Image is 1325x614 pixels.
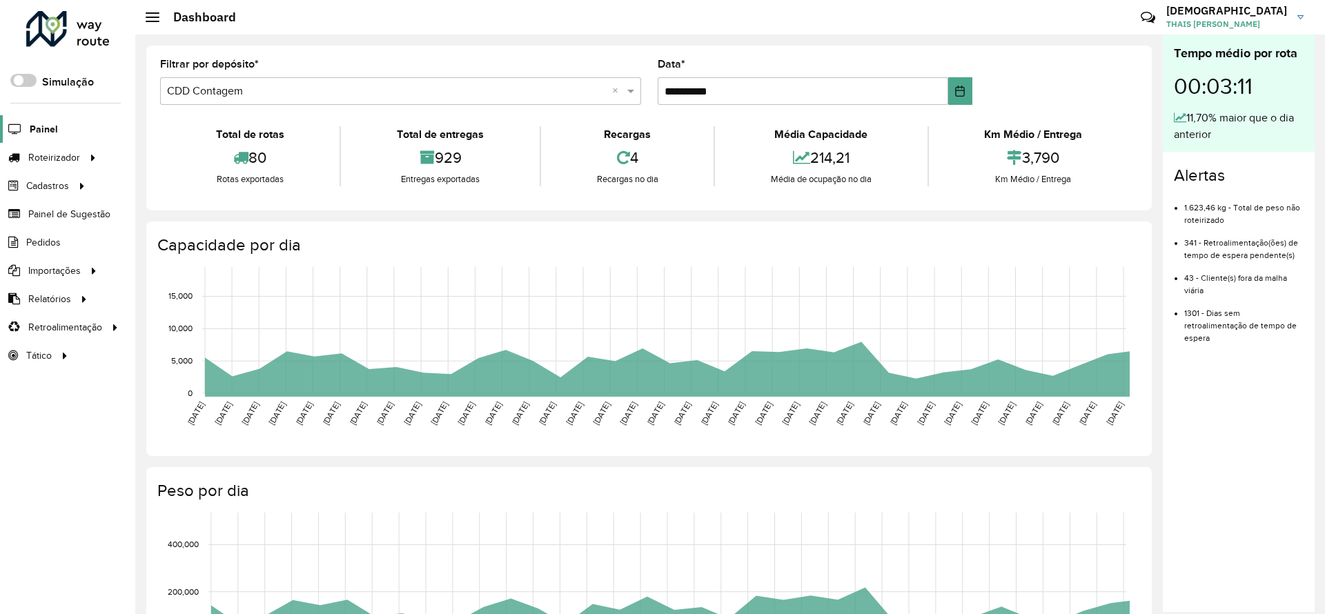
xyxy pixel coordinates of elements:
text: [DATE] [834,400,854,426]
text: [DATE] [429,400,449,426]
div: 929 [344,143,536,172]
text: [DATE] [321,400,341,426]
text: [DATE] [997,400,1017,426]
text: [DATE] [888,400,908,426]
label: Filtrar por depósito [160,56,259,72]
text: [DATE] [943,400,963,426]
div: 3,790 [932,143,1135,172]
text: 0 [188,388,193,397]
text: [DATE] [1023,400,1043,426]
text: [DATE] [375,400,395,426]
text: [DATE] [510,400,530,426]
li: 1.623,46 kg - Total de peso não roteirizado [1184,191,1304,226]
text: 10,000 [168,324,193,333]
div: Média Capacidade [718,126,923,143]
text: [DATE] [726,400,746,426]
div: Média de ocupação no dia [718,172,923,186]
text: [DATE] [186,400,206,426]
div: Rotas exportadas [164,172,336,186]
text: 5,000 [171,356,193,365]
text: [DATE] [781,400,801,426]
div: Entregas exportadas [344,172,536,186]
div: Recargas [544,126,710,143]
text: 200,000 [168,587,199,596]
text: [DATE] [699,400,719,426]
li: 341 - Retroalimentação(ões) de tempo de espera pendente(s) [1184,226,1304,261]
div: Total de rotas [164,126,336,143]
h2: Dashboard [159,10,236,25]
text: [DATE] [618,400,638,426]
text: [DATE] [1077,400,1097,426]
div: 80 [164,143,336,172]
li: 43 - Cliente(s) fora da malha viária [1184,261,1304,297]
div: Km Médio / Entrega [932,172,1135,186]
div: 00:03:11 [1174,63,1304,110]
text: 15,000 [168,292,193,301]
text: [DATE] [645,400,665,426]
h4: Capacidade por dia [157,235,1138,255]
h3: [DEMOGRAPHIC_DATA] [1166,4,1287,17]
h4: Peso por dia [157,481,1138,501]
text: [DATE] [754,400,774,426]
text: [DATE] [402,400,422,426]
button: Choose Date [948,77,972,105]
div: Recargas no dia [544,172,710,186]
div: Km Médio / Entrega [932,126,1135,143]
text: [DATE] [537,400,557,426]
text: [DATE] [1050,400,1070,426]
text: [DATE] [240,400,260,426]
text: [DATE] [267,400,287,426]
text: [DATE] [915,400,935,426]
text: [DATE] [807,400,827,426]
text: [DATE] [565,400,585,426]
label: Data [658,56,685,72]
span: THAIS [PERSON_NAME] [1166,18,1287,30]
text: [DATE] [294,400,314,426]
span: Pedidos [26,235,61,250]
text: [DATE] [348,400,368,426]
span: Retroalimentação [28,320,102,335]
span: Tático [26,348,52,363]
text: 400,000 [168,540,199,549]
span: Roteirizador [28,150,80,165]
text: [DATE] [483,400,503,426]
div: 4 [544,143,710,172]
div: Tempo médio por rota [1174,44,1304,63]
span: Relatórios [28,292,71,306]
text: [DATE] [861,400,881,426]
span: Importações [28,264,81,278]
text: [DATE] [213,400,233,426]
text: [DATE] [591,400,611,426]
a: Contato Rápido [1133,3,1163,32]
div: 214,21 [718,143,923,172]
text: [DATE] [970,400,990,426]
span: Cadastros [26,179,69,193]
div: Total de entregas [344,126,536,143]
span: Clear all [612,83,624,99]
text: [DATE] [456,400,476,426]
text: [DATE] [1105,400,1125,426]
span: Painel de Sugestão [28,207,110,221]
label: Simulação [42,74,94,90]
li: 1301 - Dias sem retroalimentação de tempo de espera [1184,297,1304,344]
div: 11,70% maior que o dia anterior [1174,110,1304,143]
span: Painel [30,122,58,137]
h4: Alertas [1174,166,1304,186]
text: [DATE] [672,400,692,426]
